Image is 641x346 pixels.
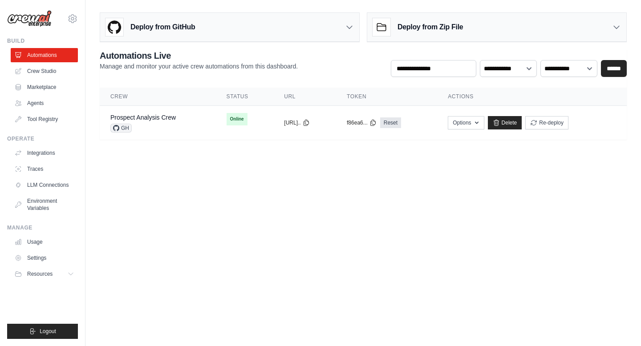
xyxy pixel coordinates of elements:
a: Automations [11,48,78,62]
span: GH [110,124,132,133]
span: Online [227,113,247,125]
a: Agents [11,96,78,110]
span: Logout [40,328,56,335]
th: Crew [100,88,216,106]
a: Traces [11,162,78,176]
a: Crew Studio [11,64,78,78]
h3: Deploy from GitHub [130,22,195,32]
th: URL [273,88,336,106]
button: Re-deploy [525,116,568,129]
div: Build [7,37,78,44]
a: Marketplace [11,80,78,94]
th: Status [216,88,274,106]
button: Resources [11,267,78,281]
span: Resources [27,270,53,278]
h2: Automations Live [100,49,298,62]
th: Actions [437,88,627,106]
a: Tool Registry [11,112,78,126]
a: Settings [11,251,78,265]
div: Operate [7,135,78,142]
h3: Deploy from Zip File [398,22,463,32]
a: LLM Connections [11,178,78,192]
th: Token [336,88,437,106]
a: Prospect Analysis Crew [110,114,176,121]
button: Options [448,116,484,129]
a: Reset [380,117,401,128]
a: Environment Variables [11,194,78,215]
div: Manage [7,224,78,231]
button: f86ea6... [347,119,377,126]
a: Integrations [11,146,78,160]
button: Logout [7,324,78,339]
p: Manage and monitor your active crew automations from this dashboard. [100,62,298,71]
a: Usage [11,235,78,249]
img: GitHub Logo [105,18,123,36]
a: Delete [488,116,522,129]
img: Logo [7,10,52,27]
